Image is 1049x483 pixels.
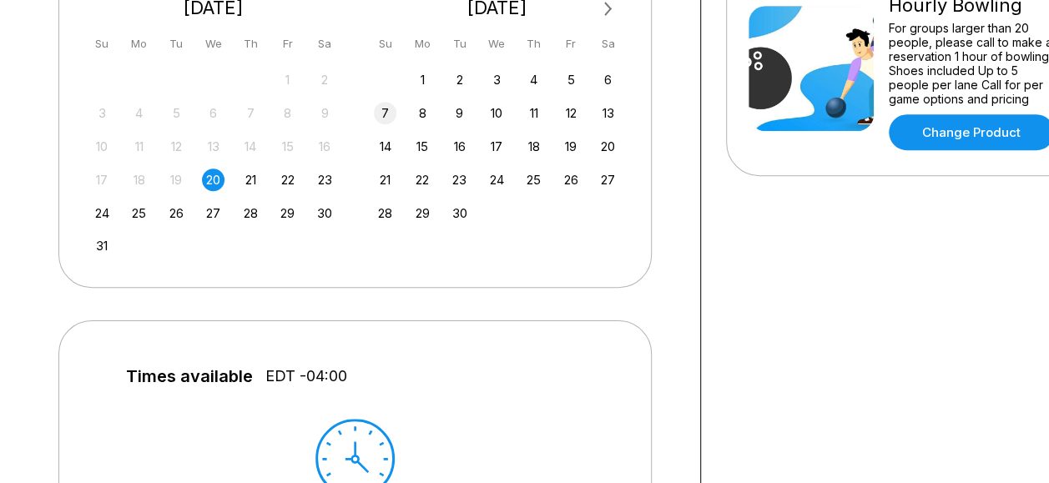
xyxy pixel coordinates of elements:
div: Not available Monday, August 18th, 2025 [128,169,150,191]
div: Choose Saturday, September 6th, 2025 [597,68,619,91]
div: Choose Wednesday, September 10th, 2025 [486,102,508,124]
div: Choose Thursday, September 18th, 2025 [522,135,545,158]
span: Times available [126,367,253,385]
div: Choose Friday, September 5th, 2025 [560,68,582,91]
div: Th [240,33,262,55]
div: Not available Saturday, August 9th, 2025 [314,102,336,124]
div: Not available Tuesday, August 5th, 2025 [165,102,188,124]
div: Su [91,33,113,55]
div: Choose Tuesday, September 9th, 2025 [448,102,471,124]
div: Choose Friday, September 19th, 2025 [560,135,582,158]
div: Choose Wednesday, August 20th, 2025 [202,169,224,191]
div: Choose Wednesday, September 24th, 2025 [486,169,508,191]
div: Choose Tuesday, August 26th, 2025 [165,202,188,224]
div: Choose Saturday, September 13th, 2025 [597,102,619,124]
div: Not available Friday, August 1st, 2025 [276,68,299,91]
span: EDT -04:00 [265,367,347,385]
div: Choose Monday, August 25th, 2025 [128,202,150,224]
div: Choose Tuesday, September 30th, 2025 [448,202,471,224]
div: Not available Sunday, August 3rd, 2025 [91,102,113,124]
div: Choose Wednesday, September 3rd, 2025 [486,68,508,91]
div: Choose Tuesday, September 16th, 2025 [448,135,471,158]
div: Not available Thursday, August 14th, 2025 [240,135,262,158]
div: Choose Sunday, September 28th, 2025 [374,202,396,224]
div: Choose Sunday, September 21st, 2025 [374,169,396,191]
div: Choose Friday, August 22nd, 2025 [276,169,299,191]
div: Choose Sunday, August 24th, 2025 [91,202,113,224]
div: Not available Friday, August 8th, 2025 [276,102,299,124]
div: Th [522,33,545,55]
div: month 2025-08 [88,67,339,258]
div: Choose Thursday, September 11th, 2025 [522,102,545,124]
div: Not available Monday, August 4th, 2025 [128,102,150,124]
div: Choose Thursday, August 21st, 2025 [240,169,262,191]
div: Not available Friday, August 15th, 2025 [276,135,299,158]
div: Choose Friday, September 26th, 2025 [560,169,582,191]
div: Tu [165,33,188,55]
div: Choose Friday, September 12th, 2025 [560,102,582,124]
div: Not available Monday, August 11th, 2025 [128,135,150,158]
div: Not available Tuesday, August 19th, 2025 [165,169,188,191]
div: We [486,33,508,55]
div: Fr [560,33,582,55]
div: Choose Sunday, September 7th, 2025 [374,102,396,124]
div: Choose Sunday, September 14th, 2025 [374,135,396,158]
div: Mo [128,33,150,55]
div: Choose Tuesday, September 2nd, 2025 [448,68,471,91]
div: Fr [276,33,299,55]
div: Choose Saturday, August 30th, 2025 [314,202,336,224]
div: Choose Tuesday, September 23rd, 2025 [448,169,471,191]
div: Sa [314,33,336,55]
div: Su [374,33,396,55]
div: Not available Saturday, August 16th, 2025 [314,135,336,158]
img: Hourly Bowling [749,6,874,131]
div: Sa [597,33,619,55]
div: Not available Wednesday, August 6th, 2025 [202,102,224,124]
div: Not available Wednesday, August 13th, 2025 [202,135,224,158]
div: Choose Monday, September 22nd, 2025 [411,169,434,191]
div: Not available Sunday, August 17th, 2025 [91,169,113,191]
div: Choose Thursday, August 28th, 2025 [240,202,262,224]
div: Not available Sunday, August 10th, 2025 [91,135,113,158]
div: We [202,33,224,55]
div: Choose Wednesday, September 17th, 2025 [486,135,508,158]
div: Not available Saturday, August 2nd, 2025 [314,68,336,91]
div: Choose Monday, September 1st, 2025 [411,68,434,91]
div: Choose Sunday, August 31st, 2025 [91,234,113,257]
div: Choose Wednesday, August 27th, 2025 [202,202,224,224]
div: month 2025-09 [372,67,623,224]
div: Choose Saturday, September 20th, 2025 [597,135,619,158]
div: Choose Monday, September 8th, 2025 [411,102,434,124]
div: Choose Thursday, September 25th, 2025 [522,169,545,191]
div: Choose Monday, September 15th, 2025 [411,135,434,158]
div: Choose Thursday, September 4th, 2025 [522,68,545,91]
div: Choose Monday, September 29th, 2025 [411,202,434,224]
div: Not available Thursday, August 7th, 2025 [240,102,262,124]
div: Choose Friday, August 29th, 2025 [276,202,299,224]
div: Tu [448,33,471,55]
div: Mo [411,33,434,55]
div: Choose Saturday, August 23rd, 2025 [314,169,336,191]
div: Not available Tuesday, August 12th, 2025 [165,135,188,158]
div: Choose Saturday, September 27th, 2025 [597,169,619,191]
